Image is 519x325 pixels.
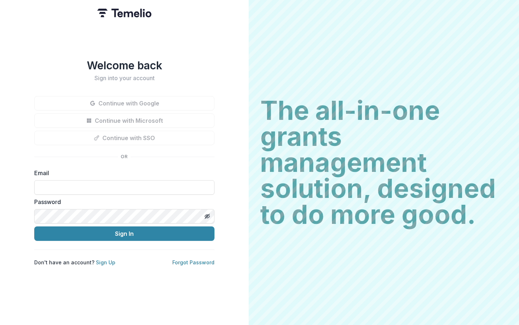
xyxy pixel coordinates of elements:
[34,226,214,241] button: Sign In
[34,96,214,110] button: Continue with Google
[34,169,210,177] label: Email
[34,259,115,266] p: Don't have an account?
[34,113,214,128] button: Continue with Microsoft
[96,259,115,265] a: Sign Up
[201,211,213,222] button: Toggle password visibility
[34,59,214,72] h1: Welcome back
[97,9,151,17] img: Temelio
[34,75,214,82] h2: Sign into your account
[172,259,214,265] a: Forgot Password
[34,198,210,206] label: Password
[34,131,214,145] button: Continue with SSO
